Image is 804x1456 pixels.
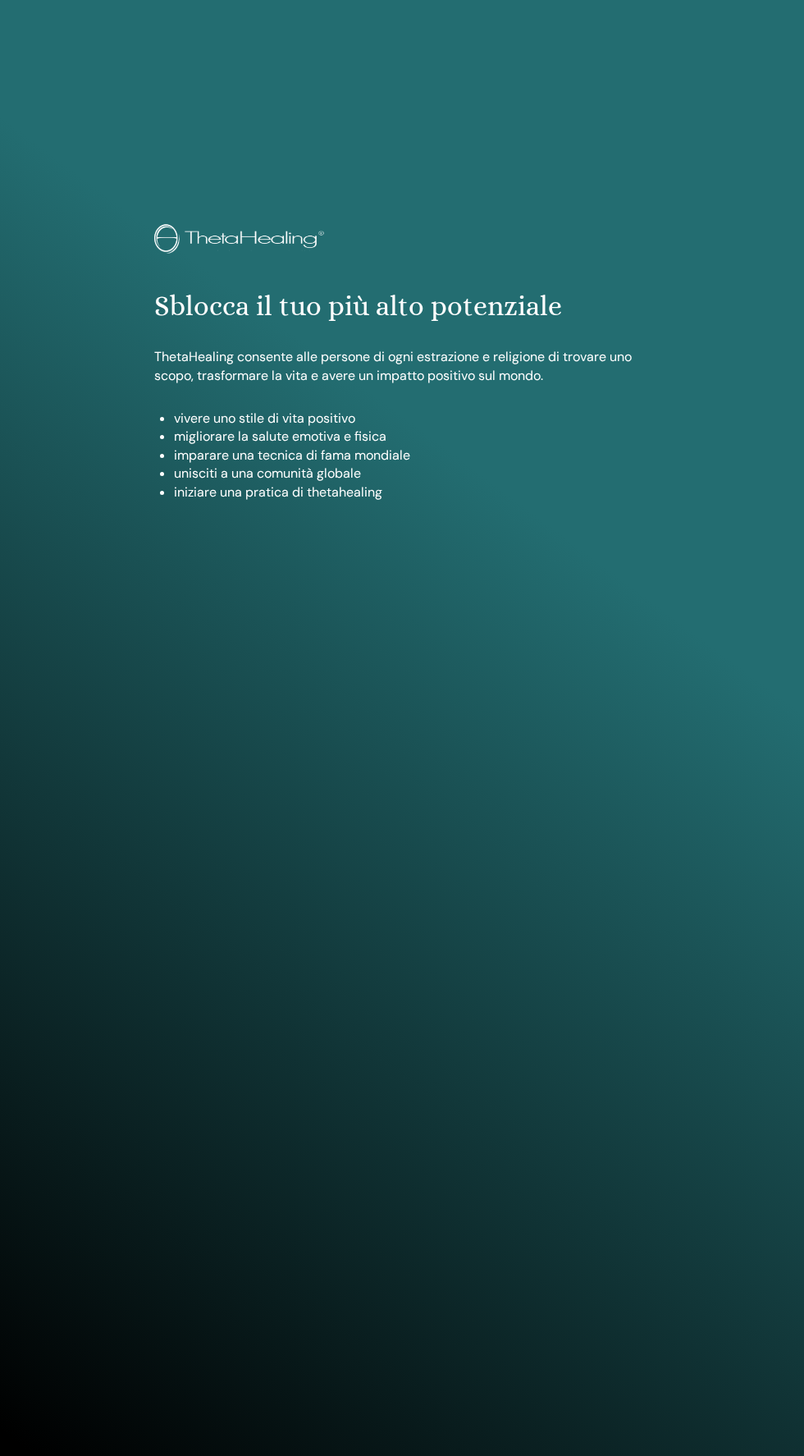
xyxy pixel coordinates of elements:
li: imparare una tecnica di fama mondiale [174,446,649,465]
li: unisciti a una comunità globale [174,465,649,483]
li: migliorare la salute emotiva e fisica [174,428,649,446]
h1: Sblocca il tuo più alto potenziale [154,290,649,323]
li: vivere uno stile di vita positivo [174,410,649,428]
p: ThetaHealing consente alle persone di ogni estrazione e religione di trovare uno scopo, trasforma... [154,348,649,385]
li: iniziare una pratica di thetahealing [174,483,649,501]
